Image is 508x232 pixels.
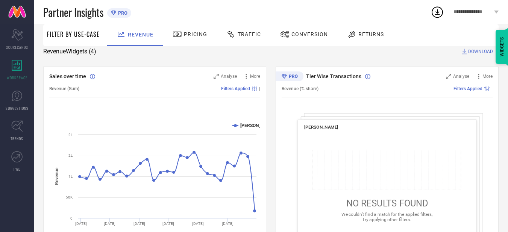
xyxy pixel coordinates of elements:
svg: Zoom [214,74,219,79]
span: WORKSPACE [7,75,27,80]
span: More [482,74,493,79]
span: Returns [358,31,384,37]
text: [DATE] [162,221,174,226]
span: Traffic [238,31,261,37]
span: [PERSON_NAME] [304,124,338,130]
span: PRO [116,10,127,16]
span: Tier Wise Transactions [306,73,361,79]
text: 1L [68,174,73,179]
text: [DATE] [104,221,115,226]
span: | [491,86,493,91]
span: Filters Applied [453,86,482,91]
span: More [250,74,260,79]
div: Premium [276,71,303,83]
span: SUGGESTIONS [6,105,29,111]
span: Conversion [291,31,328,37]
text: 2L [68,153,73,158]
span: Revenue (Sum) [49,86,79,91]
text: 0 [70,216,73,220]
text: [PERSON_NAME] [240,123,274,128]
text: [DATE] [192,221,204,226]
span: Partner Insights [43,5,103,20]
span: Filters Applied [221,86,250,91]
tspan: Revenue [54,167,59,185]
span: Pricing [184,31,207,37]
span: We couldn’t find a match for the applied filters, try applying other filters. [341,212,432,222]
span: DOWNLOAD [468,48,493,55]
span: Revenue [128,32,153,38]
span: | [259,86,260,91]
span: Sales over time [49,73,86,79]
span: Revenue Widgets ( 4 ) [43,48,96,55]
text: 2L [68,133,73,137]
span: Analyse [221,74,237,79]
span: Filter By Use-Case [47,30,100,39]
span: SCORECARDS [6,44,28,50]
text: 50K [66,195,73,199]
span: Revenue (% share) [282,86,318,91]
text: [DATE] [222,221,234,226]
span: NO RESULTS FOUND [346,198,428,209]
text: [DATE] [75,221,87,226]
text: [DATE] [133,221,145,226]
span: TRENDS [11,136,23,141]
svg: Zoom [446,74,451,79]
span: Analyse [453,74,469,79]
span: FWD [14,166,21,172]
div: Open download list [431,5,444,19]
